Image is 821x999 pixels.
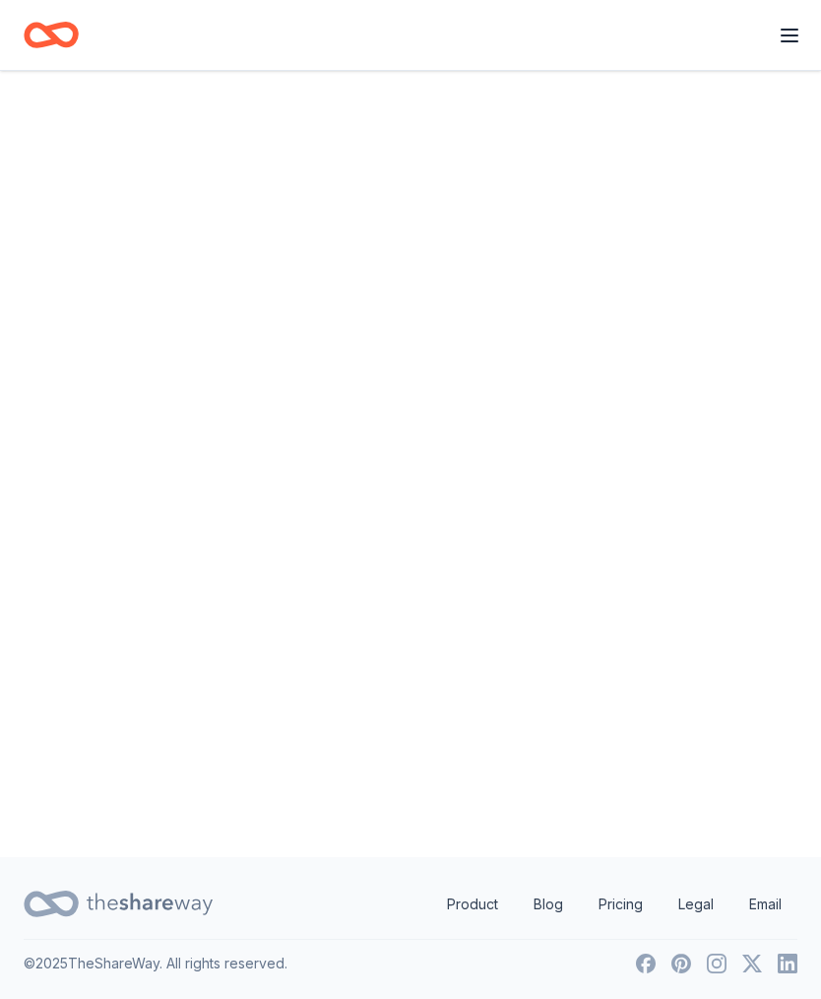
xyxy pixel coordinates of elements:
a: Legal [663,885,729,924]
a: Product [431,885,514,924]
a: Blog [518,885,579,924]
p: © 2025 TheShareWay. All rights reserved. [24,952,287,975]
a: Home [24,12,79,58]
nav: quick links [431,885,797,924]
a: Email [733,885,797,924]
a: Pricing [583,885,659,924]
